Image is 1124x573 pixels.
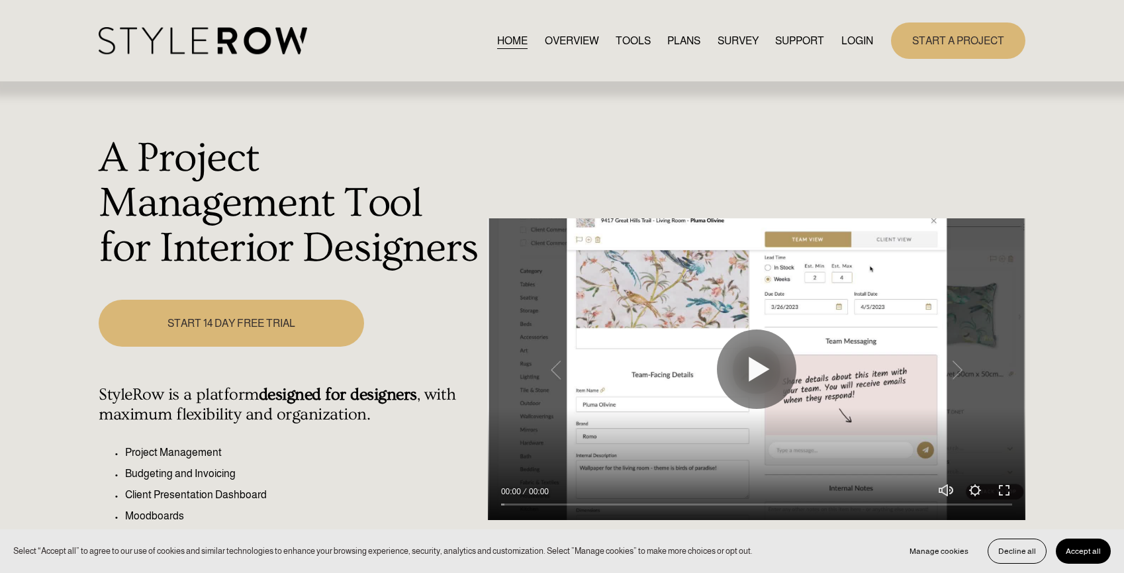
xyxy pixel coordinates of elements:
a: OVERVIEW [545,32,599,50]
div: Current time [501,485,524,498]
p: Select “Accept all” to agree to our use of cookies and similar technologies to enhance your brows... [13,545,753,557]
a: LOGIN [841,32,873,50]
p: Client Presentation Dashboard [125,487,481,503]
button: Decline all [988,539,1047,564]
a: HOME [497,32,528,50]
button: Accept all [1056,539,1111,564]
button: Manage cookies [900,539,978,564]
div: Duration [524,485,552,498]
span: Decline all [998,547,1036,556]
a: PLANS [667,32,700,50]
span: SUPPORT [775,33,824,49]
h1: A Project Management Tool for Interior Designers [99,136,481,271]
p: Project Management [125,445,481,461]
a: START A PROJECT [891,22,1025,59]
span: Manage cookies [910,547,968,556]
button: Play [717,330,796,409]
a: TOOLS [616,32,651,50]
a: SURVEY [718,32,759,50]
strong: designed for designers [259,385,417,404]
h4: StyleRow is a platform , with maximum flexibility and organization. [99,385,481,425]
p: Budgeting and Invoicing [125,466,481,482]
p: Moodboards [125,508,481,524]
span: Accept all [1066,547,1101,556]
a: START 14 DAY FREE TRIAL [99,300,363,347]
input: Seek [501,500,1012,509]
img: StyleRow [99,27,307,54]
a: folder dropdown [775,32,824,50]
